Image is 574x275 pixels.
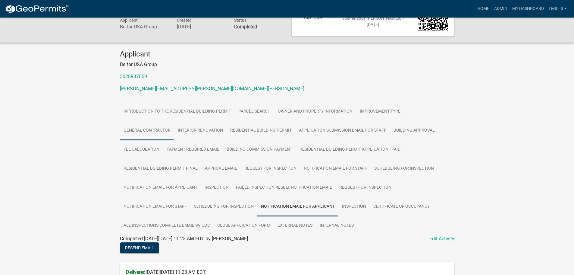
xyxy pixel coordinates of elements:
strong: Completed [234,24,257,30]
span: Status [234,18,246,23]
a: Close Application Form [214,216,274,235]
a: Introduction to the Residential Building Permit [120,102,235,121]
a: Inspection [201,178,232,197]
a: Request for Inspection [336,178,395,197]
a: Payment Required Email [163,140,223,159]
a: General Contractor [120,121,174,140]
button: Resend Email [120,242,159,253]
h6: [DATE][DATE] 11:23 AM EDT [126,269,448,275]
a: All Inspections Complete Email W/ COC [120,216,214,235]
span: Completed [DATE][DATE] 11:23 AM EDT by [PERSON_NAME] [120,236,248,241]
a: Notification Email for Applicant [120,178,201,197]
p: Belfor USA Group [120,61,454,68]
a: Scheduling for Inspection [190,197,257,216]
a: Building Commission Payment [223,140,296,159]
a: Notification Email for Staff [120,197,190,216]
a: Notification Email for Staff [300,159,371,178]
a: Scheduling for Inspection [371,159,438,178]
h4: Applicant [120,50,454,59]
strong: Delivered [126,269,146,275]
span: Created [177,18,192,23]
a: Owner and Property Information [274,102,356,121]
a: Approve Email [201,159,241,178]
span: Applicant [120,18,138,23]
a: Certificate of Occupancy [370,197,433,216]
a: Admin [492,3,510,14]
a: Failed Inspection Result Notification Email [232,178,336,197]
a: [PERSON_NAME][EMAIL_ADDRESS][PERSON_NAME][DOMAIN_NAME][PERSON_NAME] [120,86,304,91]
a: Application Submission Email for Staff [295,121,390,140]
span: Resend Email [125,245,154,250]
a: Fee Calculation [120,140,163,159]
span: by [PERSON_NAME] [361,16,399,21]
a: External Notes [274,216,316,235]
h6: [DATE] [177,24,225,30]
a: Building Approval [390,121,438,140]
a: Home [475,3,492,14]
a: Request for Inspection [241,159,300,178]
a: Edit Activity [429,235,454,242]
a: Inspection [338,197,370,216]
a: Interior Renovation [174,121,227,140]
a: Parcel search [235,102,274,121]
a: Residential Building Permit Final [120,159,201,178]
a: Notification Email for Applicant [257,197,338,216]
a: My Dashboard [510,3,546,14]
a: Improvement Type [356,102,404,121]
a: Residential Building Permit Application - Paid [296,140,404,159]
a: Internal Notes [316,216,357,235]
a: 5028937059 [120,74,147,79]
h6: Belfor USA Group [120,24,168,30]
a: lmills [546,3,569,14]
a: Residential Building Permit [227,121,295,140]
